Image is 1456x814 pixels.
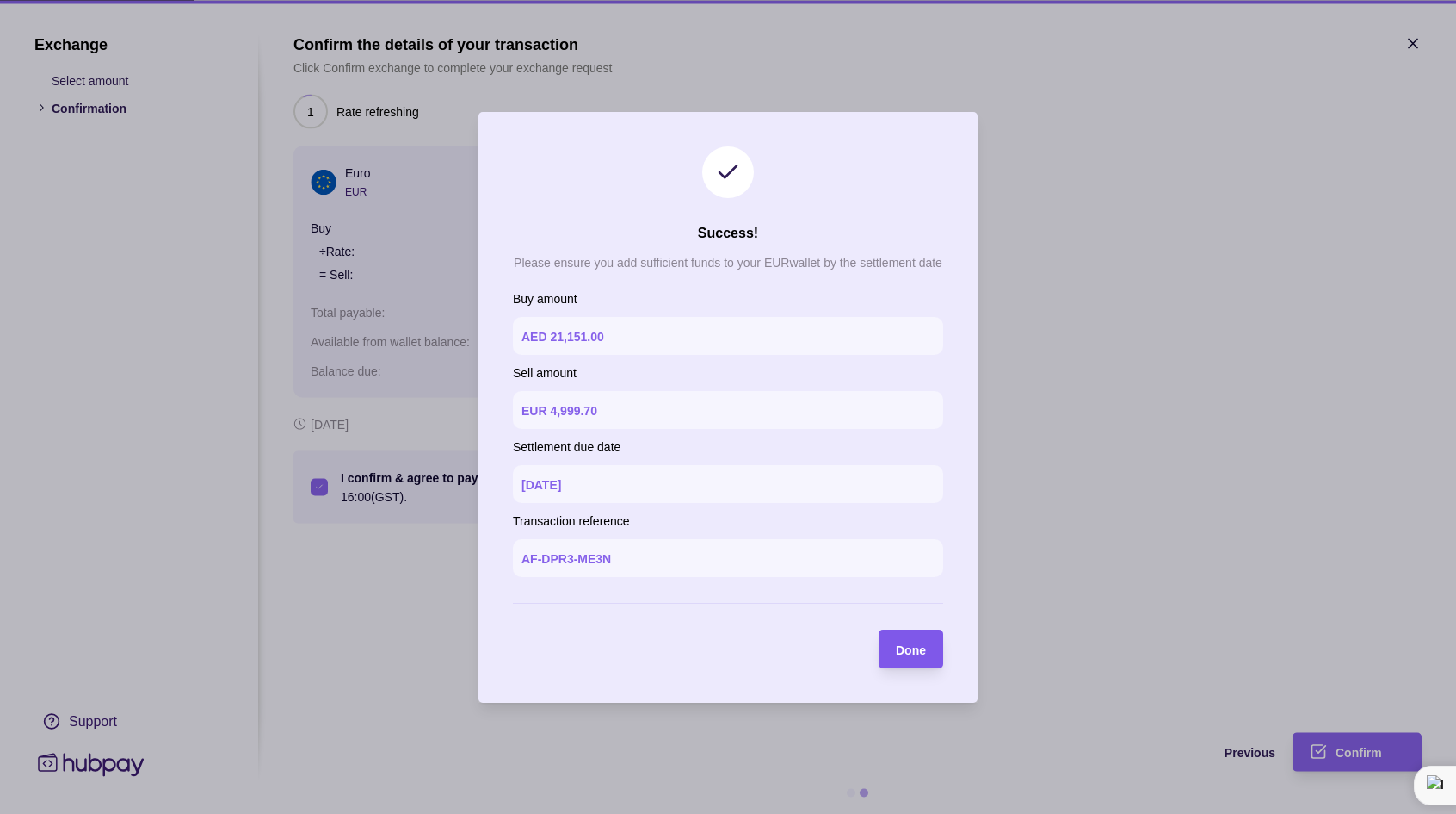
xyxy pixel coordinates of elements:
[896,643,926,656] span: Done
[513,512,943,531] p: Transaction reference
[521,404,597,418] p: EUR 4,999.70
[521,330,604,344] p: AED 21,151.00
[514,256,942,270] p: Please ensure you add sufficient funds to your EUR wallet by the settlement date
[513,438,943,457] p: Settlement due date
[521,552,611,566] p: AF-DPR3-ME3N
[698,224,758,243] h2: Success!
[513,364,943,382] p: Sell amount
[879,630,943,668] button: Done
[521,478,561,492] p: [DATE]
[513,289,943,308] p: Buy amount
